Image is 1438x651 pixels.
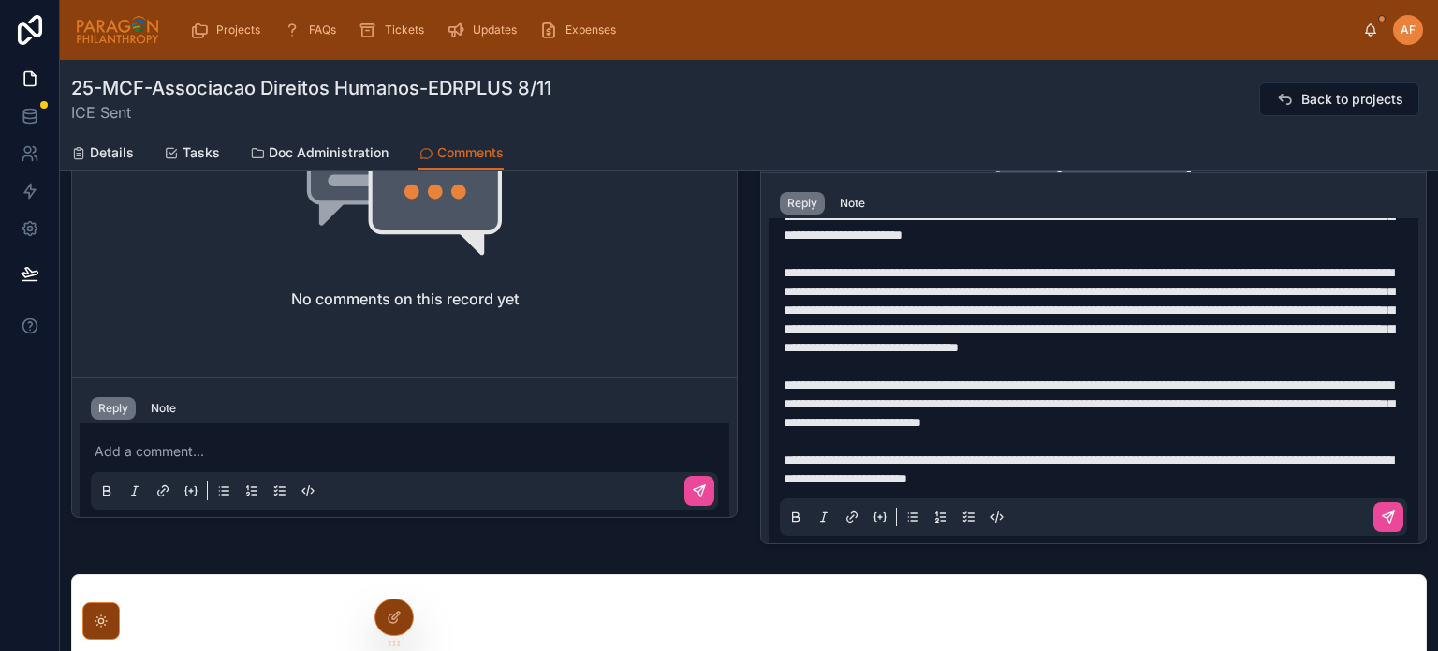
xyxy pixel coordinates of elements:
div: Note [840,196,865,211]
span: Tasks [183,143,220,162]
span: Expenses [565,22,616,37]
span: AF [1401,22,1416,37]
a: Doc Administration [250,136,389,173]
span: ICE Sent [71,101,551,124]
div: Note [151,401,176,416]
span: Tickets [385,22,424,37]
button: Reply [91,397,136,420]
a: Expenses [534,13,629,47]
div: scrollable content [175,9,1363,51]
a: Updates [441,13,530,47]
h1: 25-MCF-Associacao Direitos Humanos-EDRPLUS 8/11 [71,75,551,101]
span: Details [90,143,134,162]
span: Doc Administration [269,143,389,162]
a: FAQs [277,13,349,47]
button: Back to projects [1259,82,1419,116]
a: Comments [418,136,504,171]
button: Note [143,397,183,420]
span: Back to projects [1301,90,1403,109]
span: Projects [216,22,260,37]
button: Reply [780,192,825,215]
button: Note [832,192,873,215]
a: Details [71,136,134,173]
a: Tasks [164,136,220,173]
img: App logo [75,15,160,45]
span: Updates [473,22,517,37]
a: Tickets [353,13,437,47]
span: Comments [437,143,504,162]
a: Projects [184,13,273,47]
span: FAQs [309,22,336,37]
h2: No comments on this record yet [291,288,519,310]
